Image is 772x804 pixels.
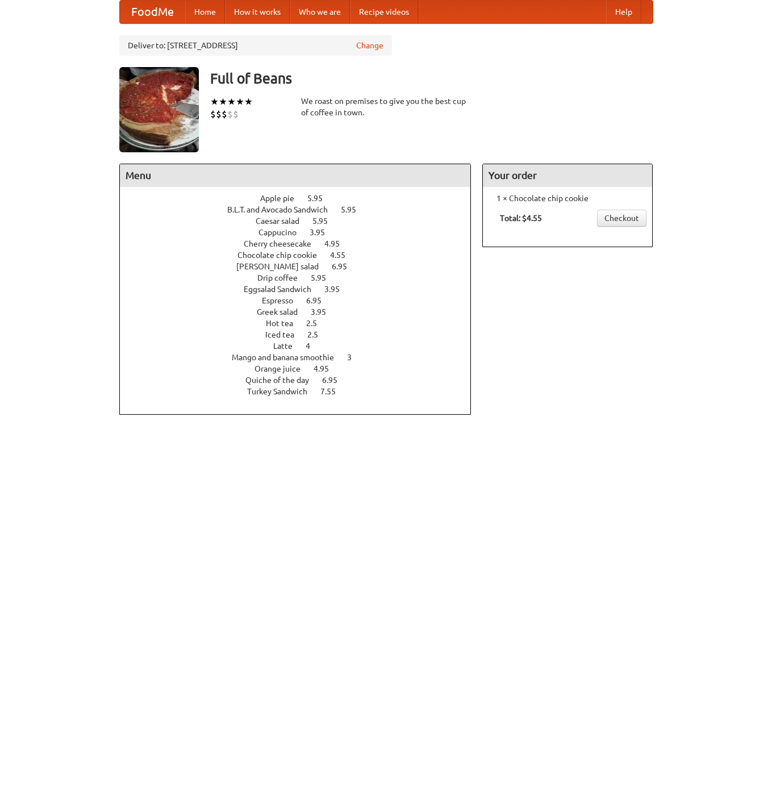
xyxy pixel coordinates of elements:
[306,319,328,328] span: 2.5
[301,95,471,118] div: We roast on premises to give you the best cup of coffee in town.
[236,262,368,271] a: [PERSON_NAME] salad 6.95
[210,95,219,108] li: ★
[185,1,225,23] a: Home
[306,296,333,305] span: 6.95
[257,273,309,282] span: Drip coffee
[322,376,349,385] span: 6.95
[258,228,346,237] a: Cappucino 3.95
[356,40,383,51] a: Change
[273,341,331,351] a: Latte 4
[265,330,339,339] a: Iced tea 2.5
[257,273,347,282] a: Drip coffee 5.95
[273,341,304,351] span: Latte
[312,216,339,226] span: 5.95
[245,376,320,385] span: Quiche of the day
[227,205,339,214] span: B.L.T. and Avocado Sandwich
[247,387,357,396] a: Turkey Sandwich 7.55
[311,307,337,316] span: 3.95
[260,194,306,203] span: Apple pie
[310,228,336,237] span: 3.95
[232,353,373,362] a: Mango and banana smoothie 3
[120,164,471,187] h4: Menu
[350,1,418,23] a: Recipe videos
[227,205,377,214] a: B.L.T. and Avocado Sandwich 5.95
[227,108,233,120] li: $
[330,251,357,260] span: 4.55
[256,216,349,226] a: Caesar salad 5.95
[119,35,392,56] div: Deliver to: [STREET_ADDRESS]
[257,307,347,316] a: Greek salad 3.95
[311,273,337,282] span: 5.95
[324,239,351,248] span: 4.95
[341,205,368,214] span: 5.95
[266,319,304,328] span: Hot tea
[483,164,652,187] h4: Your order
[258,228,308,237] span: Cappucino
[324,285,351,294] span: 3.95
[244,285,361,294] a: Eggsalad Sandwich 3.95
[232,353,345,362] span: Mango and banana smoothie
[597,210,646,227] a: Checkout
[500,214,542,223] b: Total: $4.55
[257,307,309,316] span: Greek salad
[216,108,222,120] li: $
[210,67,653,90] h3: Full of Beans
[219,95,227,108] li: ★
[222,108,227,120] li: $
[225,1,290,23] a: How it works
[254,364,312,373] span: Orange juice
[306,341,322,351] span: 4
[489,193,646,204] li: 1 × Chocolate chip cookie
[290,1,350,23] a: Who we are
[254,364,350,373] a: Orange juice 4.95
[237,251,328,260] span: Chocolate chip cookie
[314,364,340,373] span: 4.95
[307,330,329,339] span: 2.5
[262,296,343,305] a: Espresso 6.95
[332,262,358,271] span: 6.95
[247,387,319,396] span: Turkey Sandwich
[244,95,253,108] li: ★
[320,387,347,396] span: 7.55
[244,285,323,294] span: Eggsalad Sandwich
[256,216,311,226] span: Caesar salad
[119,67,199,152] img: angular.jpg
[236,262,330,271] span: [PERSON_NAME] salad
[120,1,185,23] a: FoodMe
[227,95,236,108] li: ★
[266,319,338,328] a: Hot tea 2.5
[265,330,306,339] span: Iced tea
[307,194,334,203] span: 5.95
[210,108,216,120] li: $
[262,296,304,305] span: Espresso
[244,239,361,248] a: Cherry cheesecake 4.95
[260,194,344,203] a: Apple pie 5.95
[244,239,323,248] span: Cherry cheesecake
[233,108,239,120] li: $
[347,353,363,362] span: 3
[245,376,358,385] a: Quiche of the day 6.95
[236,95,244,108] li: ★
[606,1,641,23] a: Help
[237,251,366,260] a: Chocolate chip cookie 4.55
